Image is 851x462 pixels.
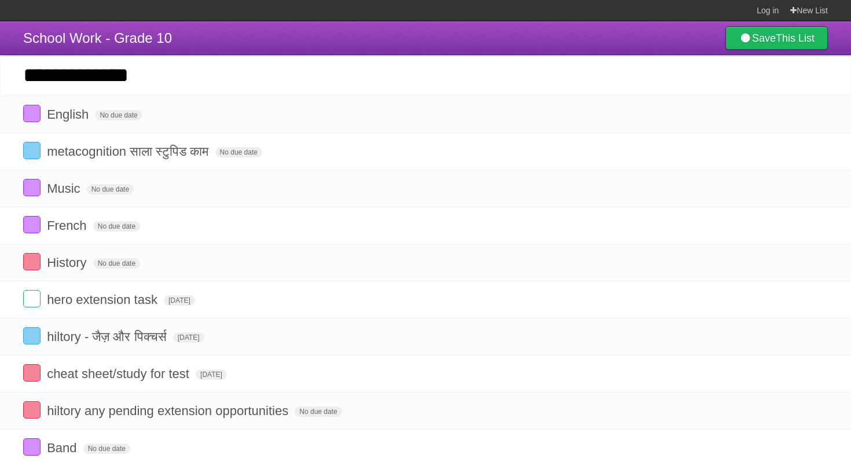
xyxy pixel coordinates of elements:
[295,406,342,417] span: No due date
[23,30,172,46] span: School Work - Grade 10
[23,216,41,233] label: Done
[47,218,89,233] span: French
[47,404,291,418] span: hiltory any pending extension opportunities
[47,181,83,196] span: Music
[83,443,130,454] span: No due date
[93,221,140,232] span: No due date
[23,105,41,122] label: Done
[47,441,79,455] span: Band
[95,110,142,120] span: No due date
[215,147,262,157] span: No due date
[164,295,195,306] span: [DATE]
[47,107,91,122] span: English
[47,144,211,159] span: metacognition साला स्टुपिड काम
[23,438,41,456] label: Done
[23,179,41,196] label: Done
[47,366,192,381] span: cheat sheet/study for test
[23,253,41,270] label: Done
[196,369,227,380] span: [DATE]
[23,290,41,307] label: Done
[93,258,140,269] span: No due date
[173,332,204,343] span: [DATE]
[23,142,41,159] label: Done
[23,327,41,344] label: Done
[87,184,134,195] span: No due date
[725,27,828,50] a: SaveThis List
[23,401,41,419] label: Done
[47,292,160,307] span: hero extension task
[47,255,89,270] span: History
[776,32,815,44] b: This List
[23,364,41,382] label: Done
[47,329,169,344] span: hiltory - जैज़ और पिक्चर्स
